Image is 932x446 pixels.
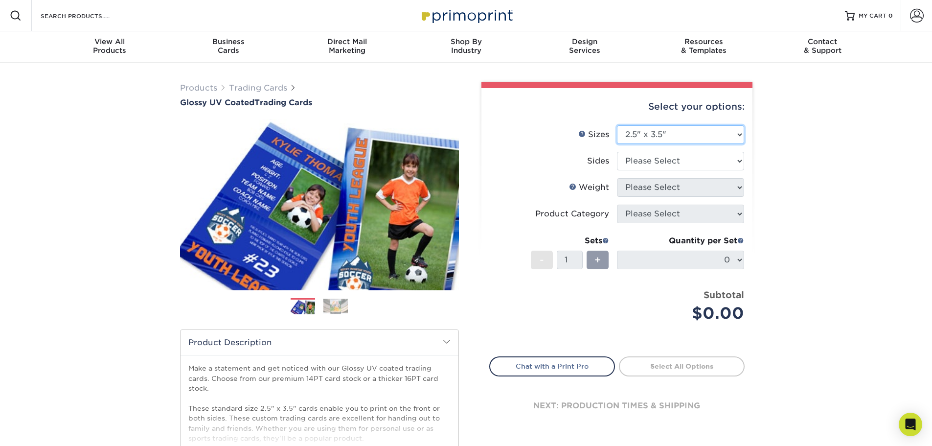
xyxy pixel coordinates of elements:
img: Glossy UV Coated 01 [180,108,459,301]
a: View AllProducts [50,31,169,63]
span: View All [50,37,169,46]
div: Services [525,37,644,55]
a: DesignServices [525,31,644,63]
span: + [594,253,601,267]
div: Weight [569,182,609,193]
div: next: production times & shipping [489,376,745,435]
a: Shop ByIndustry [407,31,525,63]
div: Industry [407,37,525,55]
span: Glossy UV Coated [180,98,254,107]
img: Trading Cards 01 [291,299,315,316]
a: Products [180,83,217,93]
div: Quantity per Set [617,235,744,247]
a: Select All Options [619,356,745,376]
span: MY CART [859,12,887,20]
div: Sides [587,155,609,167]
strong: Subtotal [704,289,744,300]
span: 0 [888,12,893,19]
a: Contact& Support [763,31,882,63]
div: Select your options: [489,88,745,125]
h2: Product Description [181,330,458,355]
a: Chat with a Print Pro [489,356,615,376]
div: & Templates [644,37,763,55]
a: BusinessCards [169,31,288,63]
a: Trading Cards [229,83,287,93]
img: Primoprint [417,5,515,26]
span: Shop By [407,37,525,46]
span: - [540,253,544,267]
span: Direct Mail [288,37,407,46]
div: Sets [531,235,609,247]
div: Product Category [535,208,609,220]
span: Business [169,37,288,46]
div: & Support [763,37,882,55]
div: $0.00 [624,302,744,325]
a: Resources& Templates [644,31,763,63]
div: Open Intercom Messenger [899,413,922,436]
a: Direct MailMarketing [288,31,407,63]
a: Glossy UV CoatedTrading Cards [180,98,459,107]
span: Resources [644,37,763,46]
span: Design [525,37,644,46]
div: Cards [169,37,288,55]
span: Contact [763,37,882,46]
h1: Trading Cards [180,98,459,107]
div: Sizes [578,129,609,141]
div: Marketing [288,37,407,55]
div: Products [50,37,169,55]
img: Trading Cards 02 [323,299,348,314]
input: SEARCH PRODUCTS..... [40,10,135,22]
